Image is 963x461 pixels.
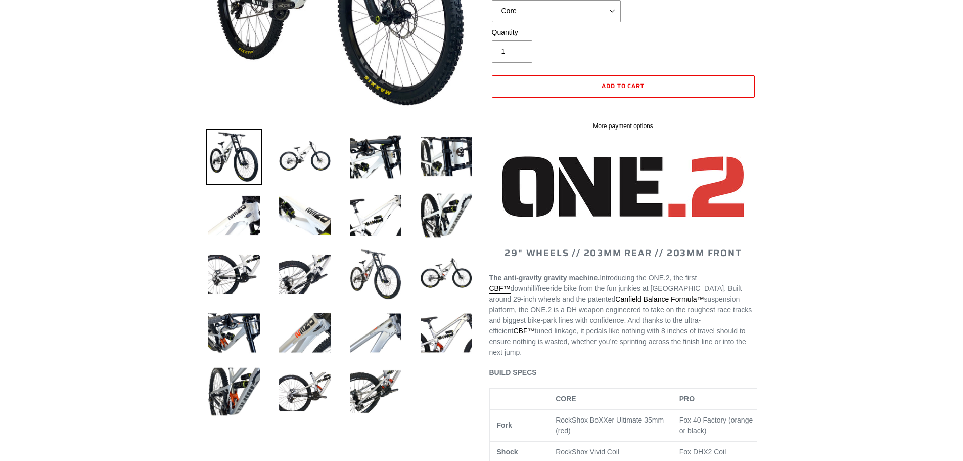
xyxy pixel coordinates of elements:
img: Load image into Gallery viewer, ONE.2 DH - Complete Bike [277,188,333,243]
span: 29" WHEELS // 203MM REAR // 203MM FRONT [505,246,741,260]
span: BUILD SPECS [489,368,537,376]
img: Load image into Gallery viewer, ONE.2 DH - Complete Bike [419,129,474,185]
img: Load image into Gallery viewer, ONE.2 DH - Complete Bike [277,129,333,185]
a: Canfield Balance Formula™ [615,295,704,304]
strong: CORE [556,395,576,403]
img: Load image into Gallery viewer, ONE.2 DH - Complete Bike [419,246,474,302]
strong: PRO [679,395,695,403]
img: Load image into Gallery viewer, ONE.2 DH - Complete Bike [277,305,333,361]
img: Load image into Gallery viewer, ONE.2 DH - Complete Bike [206,364,262,420]
span: RockShox BoXXer Ultimate 35mm (red) [556,416,664,435]
img: Load image into Gallery viewer, ONE.2 DH - Complete Bike [419,305,474,361]
span: Fox 40 Factory (orange or black) [679,416,753,435]
img: Load image into Gallery viewer, ONE.2 DH - Complete Bike [348,188,403,243]
b: Shock [497,448,518,456]
img: Load image into Gallery viewer, ONE.2 DH - Complete Bike [348,305,403,361]
span: Add to cart [602,81,645,91]
img: Load image into Gallery viewer, ONE.2 DH - Complete Bike [206,305,262,361]
strong: The anti-gravity gravity machine. [489,274,600,282]
img: Load image into Gallery viewer, ONE.2 DH - Complete Bike [348,246,403,302]
img: Load image into Gallery viewer, ONE.2 DH - Complete Bike [277,364,333,420]
b: Fork [497,421,512,429]
img: Load image into Gallery viewer, ONE.2 DH - Complete Bike [206,129,262,185]
img: Load image into Gallery viewer, ONE.2 DH - Complete Bike [348,129,403,185]
label: Quantity [492,27,621,38]
p: Fox DHX2 Coil [679,447,760,457]
a: More payment options [492,121,755,131]
a: CBF™ [514,327,535,336]
img: Load image into Gallery viewer, ONE.2 DH - Complete Bike [419,188,474,243]
img: Load image into Gallery viewer, ONE.2 DH - Complete Bike [348,364,403,420]
button: Add to cart [492,75,755,98]
span: Introducing the ONE.2, the first downhill/freeride bike from the fun junkies at [GEOGRAPHIC_DATA]... [489,274,752,356]
span: RockShox Vivid Coil [556,448,619,456]
img: Load image into Gallery viewer, ONE.2 DH - Complete Bike [277,246,333,302]
img: Load image into Gallery viewer, ONE.2 DH - Complete Bike [206,188,262,243]
a: CBF™ [489,284,511,294]
img: Load image into Gallery viewer, ONE.2 DH - Complete Bike [206,246,262,302]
